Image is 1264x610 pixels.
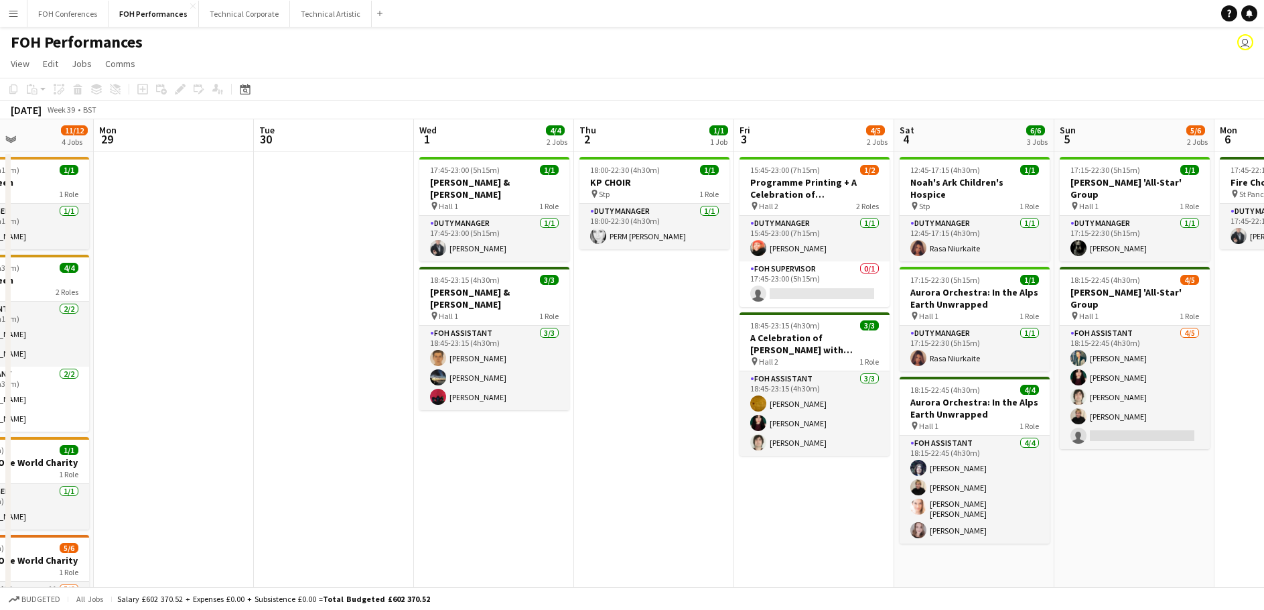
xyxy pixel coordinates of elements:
[323,594,430,604] span: Total Budgeted £602 370.52
[43,58,58,70] span: Edit
[44,105,78,115] span: Week 39
[117,594,430,604] div: Salary £602 370.52 + Expenses £0.00 + Subsistence £0.00 =
[11,58,29,70] span: View
[100,55,141,72] a: Comms
[105,58,135,70] span: Comms
[38,55,64,72] a: Edit
[83,105,96,115] div: BST
[109,1,199,27] button: FOH Performances
[72,58,92,70] span: Jobs
[11,32,143,52] h1: FOH Performances
[21,595,60,604] span: Budgeted
[290,1,372,27] button: Technical Artistic
[66,55,97,72] a: Jobs
[11,103,42,117] div: [DATE]
[5,55,35,72] a: View
[74,594,106,604] span: All jobs
[1237,34,1253,50] app-user-avatar: Visitor Services
[7,592,62,607] button: Budgeted
[199,1,290,27] button: Technical Corporate
[27,1,109,27] button: FOH Conferences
